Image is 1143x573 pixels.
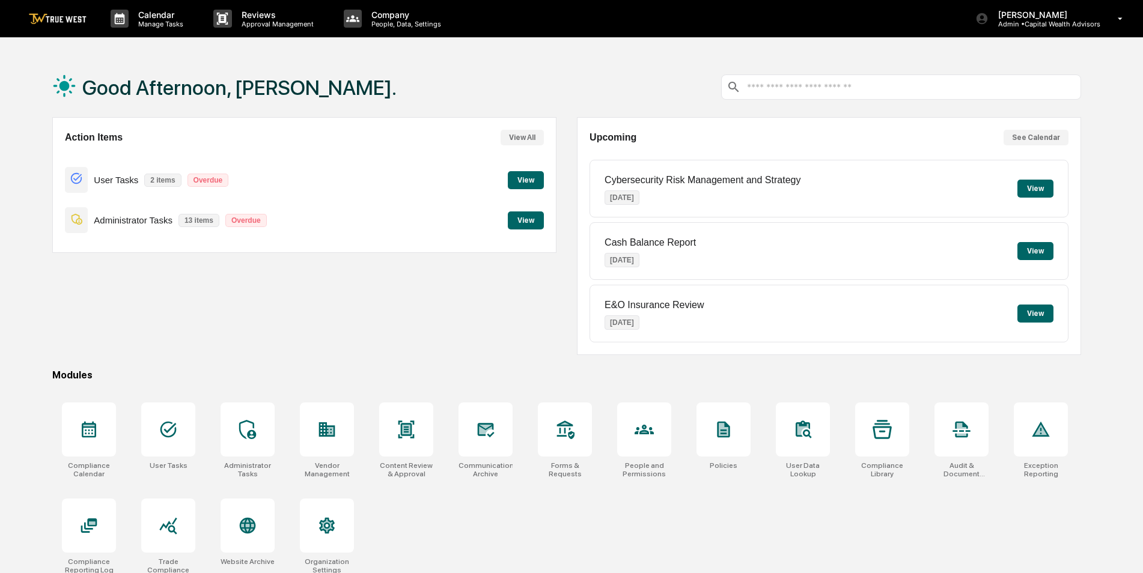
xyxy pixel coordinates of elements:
h1: Good Afternoon, [PERSON_NAME]. [82,76,397,100]
div: User Data Lookup [776,461,830,478]
div: Vendor Management [300,461,354,478]
p: Admin • Capital Wealth Advisors [989,20,1100,28]
p: Company [362,10,447,20]
a: View [508,214,544,225]
img: logo [29,13,87,25]
p: Cybersecurity Risk Management and Strategy [605,175,800,186]
button: See Calendar [1004,130,1068,145]
p: E&O Insurance Review [605,300,704,311]
div: Modules [52,369,1081,381]
div: Website Archive [221,557,275,566]
button: View [1017,242,1053,260]
p: Cash Balance Report [605,237,696,248]
p: [DATE] [605,190,639,205]
p: Reviews [232,10,320,20]
p: Calendar [129,10,189,20]
p: 2 items [144,174,181,187]
a: View [508,174,544,185]
p: Administrator Tasks [94,215,172,225]
div: Forms & Requests [538,461,592,478]
button: View [1017,180,1053,198]
p: [PERSON_NAME] [989,10,1100,20]
button: View [1017,305,1053,323]
p: Overdue [225,214,267,227]
div: People and Permissions [617,461,671,478]
p: [DATE] [605,315,639,330]
div: Exception Reporting [1014,461,1068,478]
p: Approval Management [232,20,320,28]
button: View All [501,130,544,145]
button: View [508,171,544,189]
button: View [508,211,544,229]
div: Administrator Tasks [221,461,275,478]
p: [DATE] [605,253,639,267]
div: Compliance Library [855,461,909,478]
h2: Upcoming [590,132,636,143]
h2: Action Items [65,132,123,143]
p: Overdue [187,174,229,187]
div: Content Review & Approval [379,461,433,478]
div: Compliance Calendar [62,461,116,478]
div: Policies [710,461,737,470]
div: User Tasks [150,461,187,470]
p: 13 items [178,214,219,227]
p: People, Data, Settings [362,20,447,28]
p: User Tasks [94,175,138,185]
div: Audit & Document Logs [934,461,989,478]
p: Manage Tasks [129,20,189,28]
div: Communications Archive [459,461,513,478]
